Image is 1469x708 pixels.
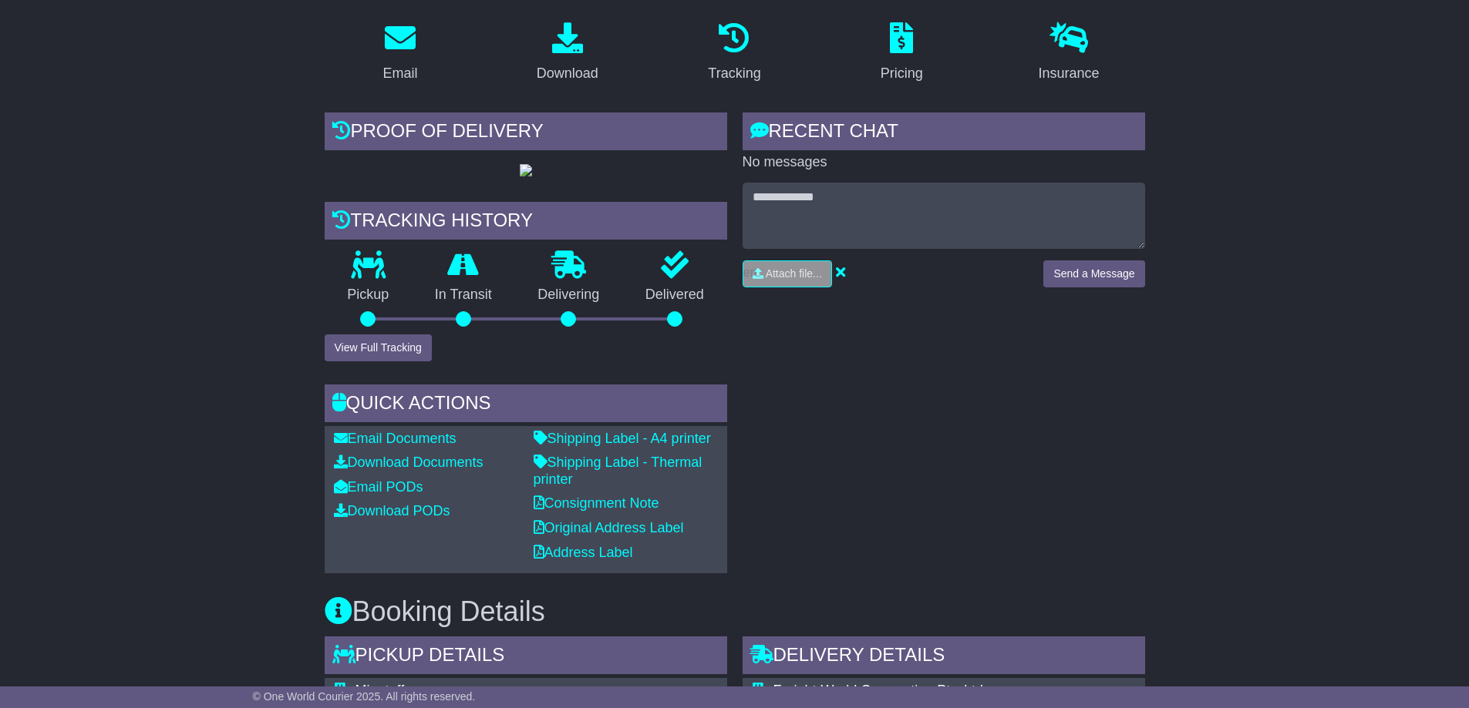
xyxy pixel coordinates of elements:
a: Download [527,17,608,89]
p: No messages [743,154,1145,171]
a: Download Documents [334,455,483,470]
p: Delivered [622,287,727,304]
div: Pickup Details [325,636,727,678]
div: Delivery Details [743,636,1145,678]
button: Send a Message [1043,260,1144,287]
a: Consignment Note [534,495,659,511]
p: Delivering [515,287,623,304]
a: Download PODs [334,503,450,518]
a: Email [372,17,427,89]
a: Pricing [871,17,933,89]
span: Freight-World Corporation Pty. Ltd. [773,683,987,698]
a: Insurance [1029,17,1110,89]
div: Tracking history [325,202,727,243]
div: RECENT CHAT [743,112,1145,154]
span: © One World Courier 2025. All rights reserved. [253,690,476,703]
div: Email [382,63,417,84]
p: In Transit [412,287,515,304]
a: Email PODs [334,479,423,495]
a: Original Address Label [534,520,684,535]
p: Pickup [325,287,413,304]
a: Email Documents [334,431,457,446]
div: Tracking [708,63,760,84]
a: Tracking [698,17,770,89]
h3: Booking Details [325,596,1145,627]
div: Download [537,63,598,84]
img: GetPodImage [520,164,532,176]
button: View Full Tracking [325,334,432,361]
a: Shipping Label - A4 printer [534,431,711,446]
span: Minetuff [355,683,405,698]
a: Address Label [534,545,633,560]
div: Insurance [1039,63,1100,84]
div: Pricing [881,63,923,84]
div: Quick Actions [325,384,727,426]
div: Proof of Delivery [325,112,727,154]
a: Shipping Label - Thermal printer [534,455,702,487]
